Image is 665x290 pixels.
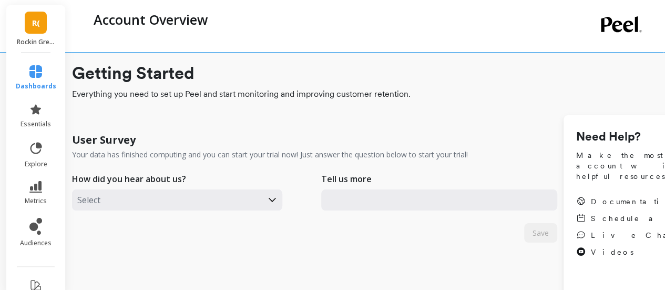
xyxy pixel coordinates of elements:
[25,160,47,168] span: explore
[72,133,136,147] h1: User Survey
[21,120,51,128] span: essentials
[17,38,55,46] p: Rockin Green (Essor)
[32,17,40,29] span: R(
[16,82,56,91] span: dashboards
[94,11,208,28] p: Account Overview
[25,197,47,205] span: metrics
[20,239,52,247] span: audiences
[321,173,372,185] p: Tell us more
[72,173,186,185] p: How did you hear about us?
[591,247,633,257] span: Videos
[72,149,468,160] p: Your data has finished computing and you can start your trial now! Just answer the question below...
